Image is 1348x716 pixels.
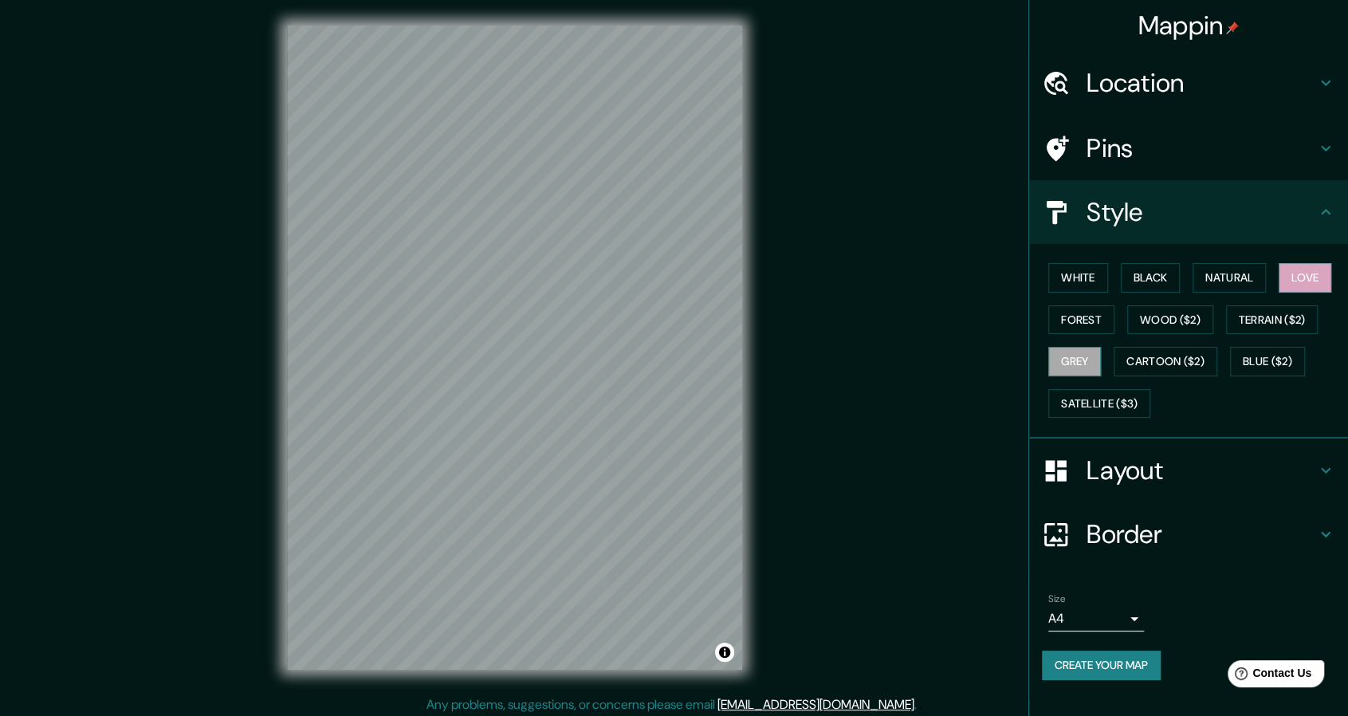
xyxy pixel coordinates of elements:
div: A4 [1048,606,1144,631]
button: Love [1279,263,1331,293]
div: . [919,695,922,714]
div: Border [1029,502,1348,566]
button: Wood ($2) [1127,305,1213,335]
button: Cartoon ($2) [1114,347,1217,376]
canvas: Map [287,26,742,670]
h4: Style [1087,196,1316,228]
div: Layout [1029,439,1348,502]
div: Location [1029,51,1348,115]
a: [EMAIL_ADDRESS][DOMAIN_NAME] [717,696,914,713]
button: Forest [1048,305,1114,335]
button: Blue ($2) [1230,347,1305,376]
h4: Mappin [1138,10,1240,41]
button: Toggle attribution [715,643,734,662]
button: Natural [1193,263,1266,293]
button: Black [1121,263,1181,293]
button: Satellite ($3) [1048,389,1150,419]
button: White [1048,263,1108,293]
h4: Layout [1087,454,1316,486]
div: Pins [1029,116,1348,180]
h4: Location [1087,67,1316,99]
label: Size [1048,592,1065,606]
h4: Pins [1087,132,1316,164]
img: pin-icon.png [1226,22,1239,34]
button: Terrain ($2) [1226,305,1319,335]
button: Create your map [1042,651,1161,680]
p: Any problems, suggestions, or concerns please email . [426,695,917,714]
div: Style [1029,180,1348,244]
h4: Border [1087,518,1316,550]
iframe: Help widget launcher [1206,654,1330,698]
button: Grey [1048,347,1101,376]
div: . [917,695,919,714]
